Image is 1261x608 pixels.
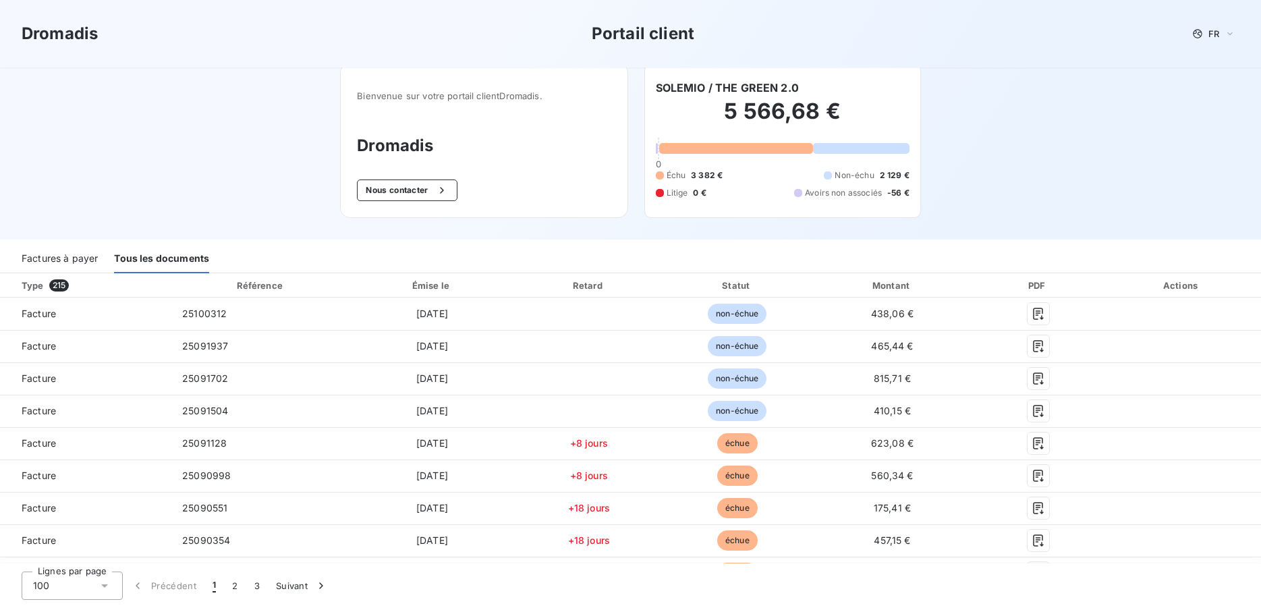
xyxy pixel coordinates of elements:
[1105,279,1258,292] div: Actions
[717,466,758,486] span: échue
[813,279,971,292] div: Montant
[570,470,608,481] span: +8 jours
[416,405,448,416] span: [DATE]
[11,372,161,385] span: Facture
[416,372,448,384] span: [DATE]
[182,470,231,481] span: 25090998
[182,308,227,319] span: 25100312
[11,534,161,547] span: Facture
[11,404,161,418] span: Facture
[416,340,448,352] span: [DATE]
[667,187,688,199] span: Litige
[717,563,758,583] span: échue
[11,437,161,450] span: Facture
[887,187,909,199] span: -56 €
[182,372,228,384] span: 25091702
[22,245,98,273] div: Factures à payer
[224,572,246,600] button: 2
[874,405,911,416] span: 410,15 €
[708,336,766,356] span: non-échue
[570,437,608,449] span: +8 jours
[182,502,227,514] span: 25090551
[708,368,766,389] span: non-échue
[691,169,723,182] span: 3 382 €
[416,502,448,514] span: [DATE]
[416,437,448,449] span: [DATE]
[871,470,913,481] span: 560,34 €
[835,169,874,182] span: Non-échu
[182,340,228,352] span: 25091937
[182,437,227,449] span: 25091128
[33,579,49,592] span: 100
[357,134,611,158] h3: Dromadis
[656,80,799,96] h6: SOLEMIO / THE GREEN 2.0
[871,437,914,449] span: 623,08 €
[708,401,766,421] span: non-échue
[182,405,228,416] span: 25091504
[667,279,808,292] div: Statut
[357,90,611,101] span: Bienvenue sur votre portail client Dromadis .
[717,530,758,551] span: échue
[11,339,161,353] span: Facture
[22,22,98,46] h3: Dromadis
[353,279,511,292] div: Émise le
[656,159,661,169] span: 0
[123,572,204,600] button: Précédent
[416,534,448,546] span: [DATE]
[880,169,909,182] span: 2 129 €
[517,279,662,292] div: Retard
[592,22,694,46] h3: Portail client
[49,279,69,292] span: 215
[182,534,230,546] span: 25090354
[268,572,336,600] button: Suivant
[416,308,448,319] span: [DATE]
[874,372,911,384] span: 815,71 €
[871,340,913,352] span: 465,44 €
[717,498,758,518] span: échue
[708,304,766,324] span: non-échue
[114,245,209,273] div: Tous les documents
[874,502,911,514] span: 175,41 €
[693,187,706,199] span: 0 €
[13,279,169,292] div: Type
[874,534,910,546] span: 457,15 €
[667,169,686,182] span: Échu
[246,572,268,600] button: 3
[568,502,610,514] span: +18 jours
[357,179,457,201] button: Nous contacter
[213,579,216,592] span: 1
[568,534,610,546] span: +18 jours
[11,469,161,482] span: Facture
[805,187,882,199] span: Avoirs non associés
[871,308,914,319] span: 438,06 €
[1208,28,1219,39] span: FR
[976,279,1099,292] div: PDF
[204,572,224,600] button: 1
[656,98,909,138] h2: 5 566,68 €
[416,470,448,481] span: [DATE]
[11,501,161,515] span: Facture
[11,307,161,321] span: Facture
[717,433,758,453] span: échue
[237,280,283,291] div: Référence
